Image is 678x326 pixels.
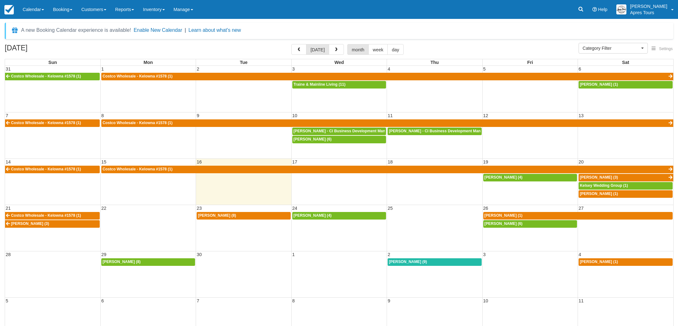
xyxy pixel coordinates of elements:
span: 10 [292,113,298,118]
span: [PERSON_NAME] (6) [294,137,332,141]
a: [PERSON_NAME] (4) [292,212,386,220]
span: [PERSON_NAME] (1) [580,260,618,264]
a: [PERSON_NAME] (3) [5,220,100,228]
button: Category Filter [579,43,648,54]
span: Costco Wholesale - Kelowna #1578 (1) [11,167,81,171]
span: [PERSON_NAME] (4) [485,175,523,180]
span: Settings [659,47,673,51]
button: [DATE] [306,44,329,55]
span: [PERSON_NAME] (8) [198,213,236,218]
span: 23 [196,206,202,211]
a: Costco Wholesale - Kelowna #1578 (1) [5,212,100,220]
a: [PERSON_NAME] (1) [579,258,673,266]
span: [PERSON_NAME] (8) [103,260,141,264]
span: [PERSON_NAME] (6) [485,221,523,226]
button: Settings [648,44,676,54]
a: Costco Wholesale - Kelowna #1578 (1) [101,166,673,173]
span: 9 [387,298,391,303]
span: Costco Wholesale - Kelowna #1578 (1) [11,74,81,78]
span: 8 [292,298,295,303]
span: | [185,27,186,33]
span: Costco Wholesale - Kelowna #1578 (1) [103,74,172,78]
a: [PERSON_NAME] (6) [292,136,386,143]
span: 5 [5,298,9,303]
a: Learn about what's new [188,27,241,33]
a: Costco Wholesale - Kelowna #1578 (1) [5,73,100,80]
span: 3 [292,66,295,71]
span: Kelsey Wedding Group (1) [580,183,628,188]
span: [PERSON_NAME] (3) [11,221,49,226]
a: Kelsey Wedding Group (1) [579,182,673,190]
span: 24 [292,206,298,211]
span: Mon [143,60,153,65]
span: Help [598,7,608,12]
span: 26 [483,206,489,211]
span: [PERSON_NAME] (1) [580,192,618,196]
span: 10 [483,298,489,303]
span: 18 [387,159,393,164]
span: Thu [430,60,439,65]
p: [PERSON_NAME] [630,3,667,9]
span: [PERSON_NAME] (1) [485,213,523,218]
span: 15 [101,159,107,164]
span: 9 [196,113,200,118]
a: [PERSON_NAME] (4) [483,174,577,181]
span: 4 [387,66,391,71]
span: 11 [578,298,584,303]
span: 16 [196,159,202,164]
span: Tue [240,60,248,65]
a: Costco Wholesale - Kelowna #1578 (1) [5,119,100,127]
a: [PERSON_NAME] (8) [197,212,290,220]
span: 20 [578,159,584,164]
span: 6 [578,66,582,71]
span: 2 [387,252,391,257]
span: Fri [527,60,533,65]
a: [PERSON_NAME] - CI Business Development Manager (11) [292,128,386,135]
a: [PERSON_NAME] (1) [579,81,673,89]
span: [PERSON_NAME] (9) [389,260,427,264]
span: 5 [483,66,486,71]
a: [PERSON_NAME] (8) [101,258,195,266]
a: [PERSON_NAME] - CI Business Development Manager (7) [388,128,481,135]
span: Wed [334,60,344,65]
span: 1 [292,252,295,257]
span: 11 [387,113,393,118]
span: 17 [292,159,298,164]
span: [PERSON_NAME] (3) [580,175,618,180]
span: [PERSON_NAME] (1) [580,82,618,87]
a: Traine & Mainline Living (11) [292,81,386,89]
span: 12 [483,113,489,118]
span: 28 [5,252,11,257]
span: 21 [5,206,11,211]
span: 14 [5,159,11,164]
span: Costco Wholesale - Kelowna #1578 (1) [103,167,172,171]
span: 8 [101,113,104,118]
span: 13 [578,113,584,118]
a: [PERSON_NAME] (6) [483,220,577,228]
a: [PERSON_NAME] (1) [579,190,673,198]
a: [PERSON_NAME] (1) [483,212,673,220]
span: 29 [101,252,107,257]
button: day [387,44,403,55]
button: month [347,44,369,55]
span: 7 [5,113,9,118]
img: checkfront-main-nav-mini-logo.png [4,5,14,14]
a: Costco Wholesale - Kelowna #1578 (1) [5,166,100,173]
span: 4 [578,252,582,257]
span: Category Filter [583,45,640,51]
h2: [DATE] [5,44,84,56]
a: Costco Wholesale - Kelowna #1578 (1) [101,73,673,80]
span: 25 [387,206,393,211]
a: [PERSON_NAME] (9) [388,258,481,266]
span: 27 [578,206,584,211]
a: Costco Wholesale - Kelowna #1578 (1) [101,119,673,127]
button: week [368,44,388,55]
span: [PERSON_NAME] - CI Business Development Manager (11) [294,129,401,133]
p: Apres Tours [630,9,667,16]
img: A1 [616,4,626,14]
span: [PERSON_NAME] - CI Business Development Manager (7) [389,129,495,133]
span: Costco Wholesale - Kelowna #1578 (1) [103,121,172,125]
button: Enable New Calendar [134,27,182,33]
span: Traine & Mainline Living (11) [294,82,345,87]
span: Sat [622,60,629,65]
